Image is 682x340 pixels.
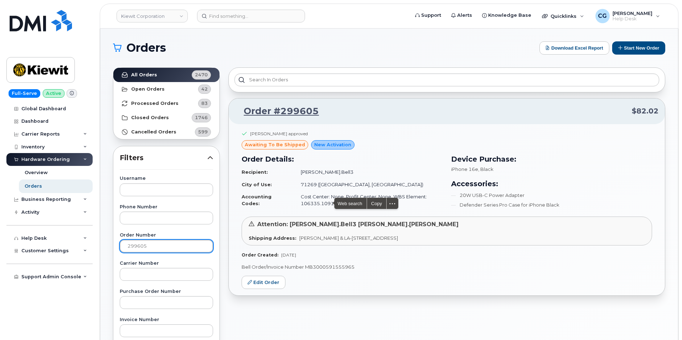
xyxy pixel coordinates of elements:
li: 20W USB-C Power Adapter [451,192,652,199]
a: Order #299605 [235,105,319,118]
strong: City of Use: [242,182,272,187]
span: Filters [120,153,207,163]
strong: Open Orders [131,86,165,92]
span: 2470 [195,71,208,78]
span: 599 [198,128,208,135]
span: 1746 [195,114,208,121]
strong: Accounting Codes: [242,194,272,206]
strong: Order Created: [242,252,278,258]
span: [PERSON_NAME] & LA-[STREET_ADDRESS] [299,235,398,241]
td: [PERSON_NAME].Bell3 [294,166,443,178]
span: $82.02 [632,106,658,116]
span: , Black [478,166,494,172]
li: Defender Series Pro Case for iPhone Black [451,202,652,208]
strong: Closed Orders [131,115,169,121]
a: Closed Orders1746 [113,111,219,125]
label: Purchase Order Number [120,289,213,294]
span: 42 [201,86,208,92]
strong: All Orders [131,72,157,78]
span: [DATE] [281,252,296,258]
h3: Device Purchase: [451,154,652,164]
a: Open Orders42 [113,82,219,96]
a: All Orders2470 [113,68,219,82]
h3: Order Details: [242,154,443,164]
h3: Accessories: [451,178,652,189]
span: Attention: [PERSON_NAME].Bell3 [PERSON_NAME].[PERSON_NAME] [257,221,459,228]
label: Phone Number [120,205,213,209]
label: Order Number [120,233,213,238]
a: Cancelled Orders599 [113,125,219,139]
label: Invoice Number [120,318,213,322]
span: 83 [201,100,208,107]
span: New Activation [314,141,351,148]
span: Web search [335,198,366,209]
strong: Processed Orders [131,101,179,106]
div: Copy [367,198,386,209]
strong: Cancelled Orders [131,129,176,135]
button: Download Excel Report [539,41,609,55]
p: Bell Order/Invoice Number MB3000591555965 [242,264,652,270]
button: Start New Order [612,41,665,55]
strong: Recipient: [242,169,268,175]
a: Processed Orders83 [113,96,219,111]
span: iPhone 16e [451,166,478,172]
td: Cost Center: None, Profit Center: None, WBS Element: 106335.1091 [294,191,443,209]
span: Orders [126,42,166,53]
input: Search in orders [234,73,659,86]
a: Edit Order [242,276,285,289]
div: [PERSON_NAME] approved [250,131,308,137]
td: 71269 ([GEOGRAPHIC_DATA], [GEOGRAPHIC_DATA]) [294,178,443,191]
label: Username [120,176,213,181]
iframe: Messenger Launcher [651,309,677,335]
span: awaiting to be shipped [245,141,305,148]
label: Carrier Number [120,261,213,266]
strong: Shipping Address: [249,235,296,241]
